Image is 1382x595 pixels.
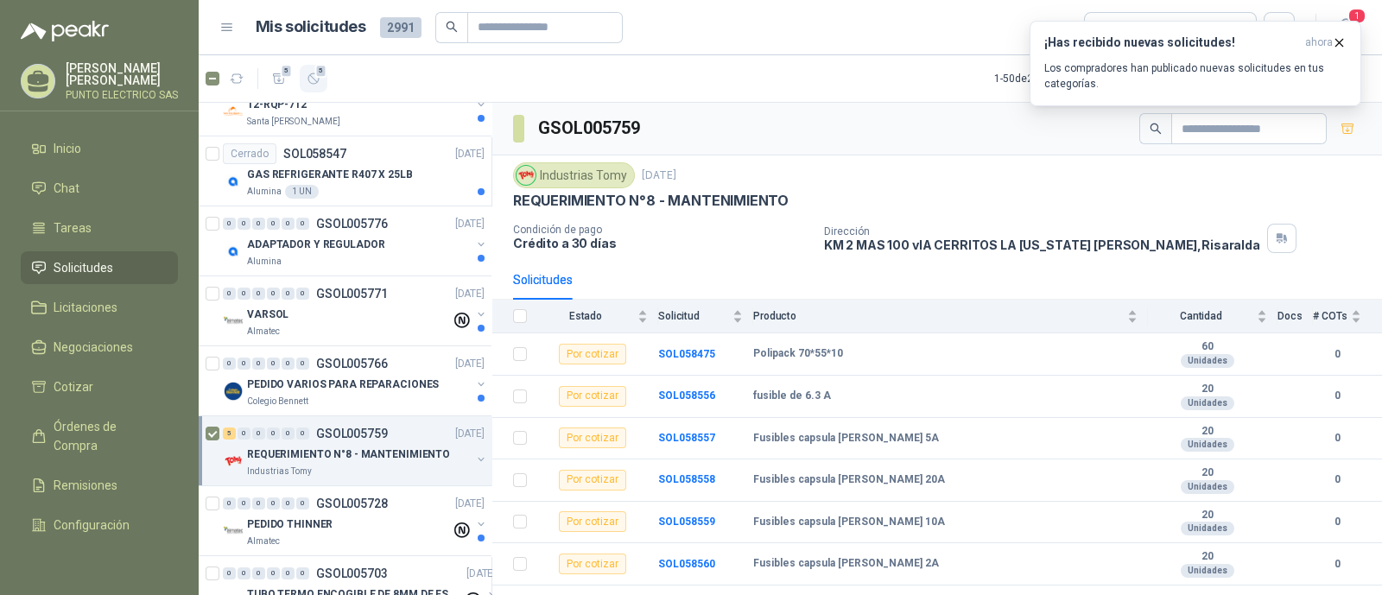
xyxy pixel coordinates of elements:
div: 0 [238,288,250,300]
div: Unidades [1181,522,1234,535]
span: Inicio [54,139,81,158]
div: 0 [252,567,265,579]
span: Remisiones [54,476,117,495]
p: SOL058547 [283,148,346,160]
a: Manuales y ayuda [21,548,178,581]
b: 0 [1313,388,1361,404]
div: Por cotizar [559,511,626,532]
div: 0 [223,497,236,510]
div: 0 [296,358,309,370]
a: Negociaciones [21,331,178,364]
span: Solicitudes [54,258,113,277]
p: VARSOL [247,307,288,323]
a: 0 0 0 0 0 0 GSOL005776[DATE] Company LogoADAPTADOR Y REGULADORAlumina [223,213,488,269]
div: 0 [282,497,295,510]
a: Órdenes de Compra [21,410,178,462]
span: Tareas [54,218,92,237]
a: Configuración [21,509,178,541]
div: 0 [296,497,309,510]
b: 0 [1313,556,1361,573]
div: 0 [223,567,236,579]
b: Fusibles capsula [PERSON_NAME] 20A [753,473,945,487]
img: Company Logo [223,101,244,122]
span: # COTs [1313,310,1347,322]
p: [DATE] [455,216,485,232]
p: GSOL005776 [316,218,388,230]
a: SOL058559 [658,516,715,528]
div: 0 [296,567,309,579]
div: 0 [282,288,295,300]
p: PEDIDO VARIOS PARA REPARACIONES [247,377,439,393]
p: Colegio Bennett [247,395,308,408]
div: Unidades [1181,396,1234,410]
img: Company Logo [223,311,244,332]
img: Company Logo [223,171,244,192]
p: [DATE] [466,566,496,582]
b: Fusibles capsula [PERSON_NAME] 5A [753,432,939,446]
div: 1 UN [285,185,319,199]
span: search [1150,123,1162,135]
th: Docs [1277,300,1313,333]
b: 20 [1148,509,1267,522]
p: [DATE] [455,356,485,372]
span: 5 [315,64,327,78]
div: 0 [252,427,265,440]
b: SOL058557 [658,432,715,444]
span: Negociaciones [54,338,133,357]
p: Condición de pago [513,224,810,236]
b: Fusibles capsula [PERSON_NAME] 10A [753,516,945,529]
p: PEDIDO THINNER [247,516,333,533]
a: Cotizar [21,370,178,403]
a: CerradoSOL058547[DATE] Company LogoGAS REFRIGERANTE R407 X 25LBAlumina1 UN [199,136,491,206]
div: 0 [267,288,280,300]
span: ahora [1305,35,1333,50]
th: Solicitud [658,300,753,333]
span: Estado [537,310,634,322]
b: 0 [1313,430,1361,446]
img: Company Logo [517,166,536,185]
p: Dirección [824,225,1260,237]
p: [DATE] [455,426,485,442]
div: Unidades [1181,354,1234,368]
span: Licitaciones [54,298,117,317]
p: REQUERIMIENTO N°8 - MANTENIMIENTO [513,192,789,210]
p: PUNTO ELECTRICO SAS [66,90,178,100]
div: 1 - 50 de 2634 [994,65,1106,92]
button: ¡Has recibido nuevas solicitudes!ahora Los compradores han publicado nuevas solicitudes en tus ca... [1030,21,1361,106]
img: Logo peakr [21,21,109,41]
div: Por cotizar [559,470,626,491]
div: 0 [252,358,265,370]
p: Crédito a 30 días [513,236,810,250]
div: Industrias Tomy [513,162,635,188]
b: 20 [1148,550,1267,564]
div: 0 [282,567,295,579]
p: [DATE] [642,168,676,184]
p: Santa [PERSON_NAME] [247,115,340,129]
span: Solicitud [658,310,729,322]
p: GSOL005728 [316,497,388,510]
div: 0 [238,358,250,370]
div: 0 [238,567,250,579]
span: 5 [281,64,293,78]
a: SOL058560 [658,558,715,570]
div: 0 [267,218,280,230]
p: Alumina [247,185,282,199]
a: Licitaciones [21,291,178,324]
div: 0 [296,427,309,440]
img: Company Logo [223,381,244,402]
p: Almatec [247,535,280,548]
p: GSOL005703 [316,567,388,579]
div: 5 [223,427,236,440]
div: 0 [267,567,280,579]
b: 20 [1148,425,1267,439]
div: 0 [267,497,280,510]
p: Industrias Tomy [247,465,312,478]
div: Solicitudes [513,270,573,289]
div: 0 [267,358,280,370]
p: ADAPTADOR Y REGULADOR [247,237,384,253]
p: REQUERIMIENTO N°8 - MANTENIMIENTO [247,446,450,463]
a: SOL058558 [658,473,715,485]
th: Cantidad [1148,300,1277,333]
